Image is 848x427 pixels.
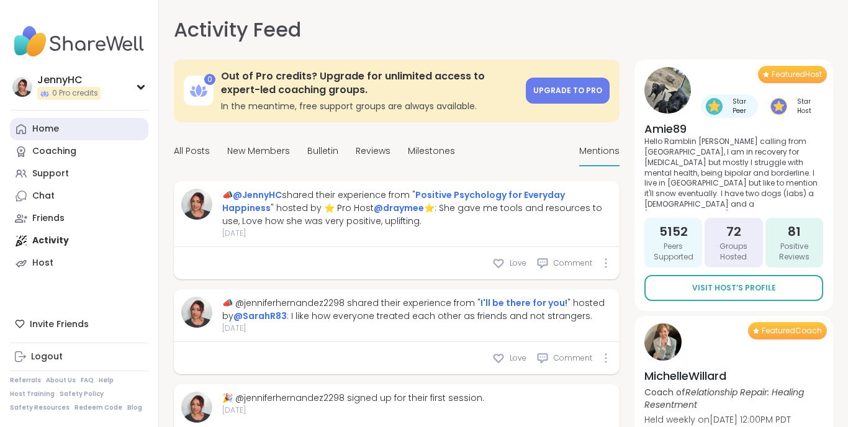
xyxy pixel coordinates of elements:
div: 🎉 @jenniferhernandez2298 signed up for their first session. [222,392,484,405]
img: JennyHC [181,297,212,328]
h4: MichelleWillard [644,368,823,384]
span: Groups Hosted [710,241,757,263]
a: About Us [46,376,76,385]
span: Star Host [790,97,818,115]
a: Safety Resources [10,403,70,412]
span: Upgrade to Pro [533,85,602,96]
span: Bulletin [307,145,338,158]
a: Visit Host’s Profile [644,275,823,301]
div: Invite Friends [10,313,148,335]
span: Visit Host’s Profile [692,282,776,294]
span: Love [510,353,526,364]
span: Peers Supported [649,241,697,263]
span: Featured Coach [762,326,822,336]
a: Redeem Code [74,403,122,412]
h3: Out of Pro credits? Upgrade for unlimited access to expert-led coaching groups. [221,70,518,97]
div: Friends [32,212,65,225]
a: Coaching [10,140,148,163]
span: 0 Pro credits [52,88,98,99]
img: Amie89 [644,67,691,114]
a: @SarahR83 [233,310,287,322]
a: Logout [10,346,148,368]
a: Host [10,252,148,274]
span: [DATE] [222,405,484,416]
a: Blog [127,403,142,412]
a: Positive Psychology for Everyday Happiness [222,189,565,214]
p: Held weekly on [DATE] 12:00PM PDT [644,413,823,426]
div: Logout [31,351,63,363]
a: Host Training [10,390,55,398]
span: Positive Reviews [770,241,818,263]
span: Mentions [579,145,620,158]
img: JennyHC [12,77,32,97]
span: 81 [788,223,801,240]
span: 5152 [659,223,688,240]
img: JennyHC [181,392,212,423]
div: 📣 @jenniferhernandez2298 shared their experience from " " hosted by : I like how everyone treated... [222,297,612,323]
h3: In the meantime, free support groups are always available. [221,100,518,112]
a: Home [10,118,148,140]
span: Star Peer [725,97,753,115]
a: Safety Policy [60,390,104,398]
div: 📣 shared their experience from " " hosted by ⭐ Pro Host ⭐: She gave me tools and resources to use... [222,189,612,228]
a: Friends [10,207,148,230]
span: Reviews [356,145,390,158]
span: All Posts [174,145,210,158]
img: JennyHC [181,189,212,220]
img: MichelleWillard [644,323,682,361]
div: 0 [204,74,215,85]
a: Chat [10,185,148,207]
i: Relationship Repair: Healing Resentment [644,386,804,411]
a: I'll be there for you! [480,297,567,309]
a: FAQ [81,376,94,385]
p: Hello Ramblin [PERSON_NAME] calling from [GEOGRAPHIC_DATA], I am in recovery for [MEDICAL_DATA] b... [644,137,823,210]
span: Comment [554,353,592,364]
div: Chat [32,190,55,202]
h1: Activity Feed [174,15,301,45]
a: @JennyHC [233,189,282,201]
span: Love [510,258,526,269]
span: Milestones [408,145,455,158]
img: ShareWell Nav Logo [10,20,148,63]
span: [DATE] [222,228,612,239]
span: Comment [554,258,592,269]
div: Coaching [32,145,76,158]
a: Support [10,163,148,185]
a: Help [99,376,114,385]
h4: Amie89 [644,121,823,137]
div: JennyHC [37,73,101,87]
img: Star Host [770,98,787,115]
span: Featured Host [772,70,822,79]
img: Star Peer [706,98,723,115]
a: Referrals [10,376,41,385]
div: Home [32,123,59,135]
p: Coach of [644,386,823,411]
div: Host [32,257,53,269]
div: Support [32,168,69,180]
a: @draymee [374,202,424,214]
span: [DATE] [222,323,612,334]
span: 72 [726,223,741,240]
span: New Members [227,145,290,158]
a: Upgrade to Pro [526,78,610,104]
